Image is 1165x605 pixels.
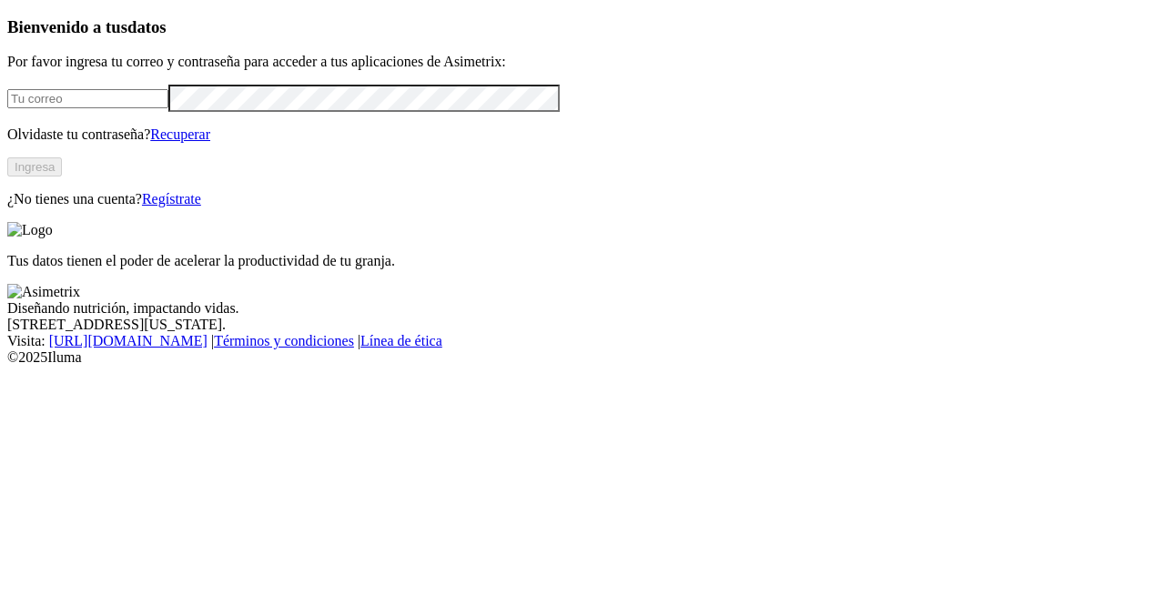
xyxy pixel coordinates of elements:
[49,333,208,348] a: [URL][DOMAIN_NAME]
[127,17,167,36] span: datos
[7,317,1158,333] div: [STREET_ADDRESS][US_STATE].
[7,17,1158,37] h3: Bienvenido a tus
[7,222,53,238] img: Logo
[7,89,168,108] input: Tu correo
[360,333,442,348] a: Línea de ética
[7,300,1158,317] div: Diseñando nutrición, impactando vidas.
[142,191,201,207] a: Regístrate
[7,284,80,300] img: Asimetrix
[7,253,1158,269] p: Tus datos tienen el poder de acelerar la productividad de tu granja.
[7,54,1158,70] p: Por favor ingresa tu correo y contraseña para acceder a tus aplicaciones de Asimetrix:
[7,157,62,176] button: Ingresa
[7,349,1158,366] div: © 2025 Iluma
[214,333,354,348] a: Términos y condiciones
[7,333,1158,349] div: Visita : | |
[7,191,1158,207] p: ¿No tienes una cuenta?
[7,126,1158,143] p: Olvidaste tu contraseña?
[150,126,210,142] a: Recuperar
